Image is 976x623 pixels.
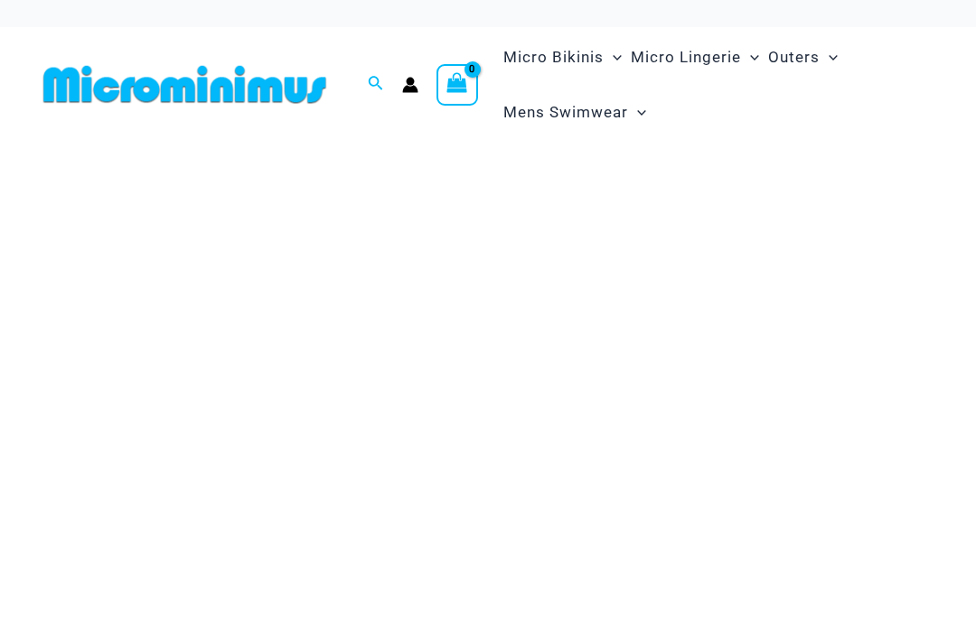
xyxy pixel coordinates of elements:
a: Micro BikinisMenu ToggleMenu Toggle [499,30,626,85]
a: Account icon link [402,77,418,93]
a: Search icon link [368,73,384,96]
span: Menu Toggle [628,89,646,135]
span: Micro Bikinis [503,34,604,80]
span: Mens Swimwear [503,89,628,135]
a: Micro LingerieMenu ToggleMenu Toggle [626,30,764,85]
span: Menu Toggle [820,34,838,80]
span: Menu Toggle [604,34,622,80]
img: MM SHOP LOGO FLAT [36,64,333,105]
span: Micro Lingerie [631,34,741,80]
span: Menu Toggle [741,34,759,80]
span: Outers [768,34,820,80]
a: View Shopping Cart, empty [436,64,478,106]
nav: Site Navigation [496,27,940,143]
a: OutersMenu ToggleMenu Toggle [764,30,842,85]
a: Mens SwimwearMenu ToggleMenu Toggle [499,85,651,140]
